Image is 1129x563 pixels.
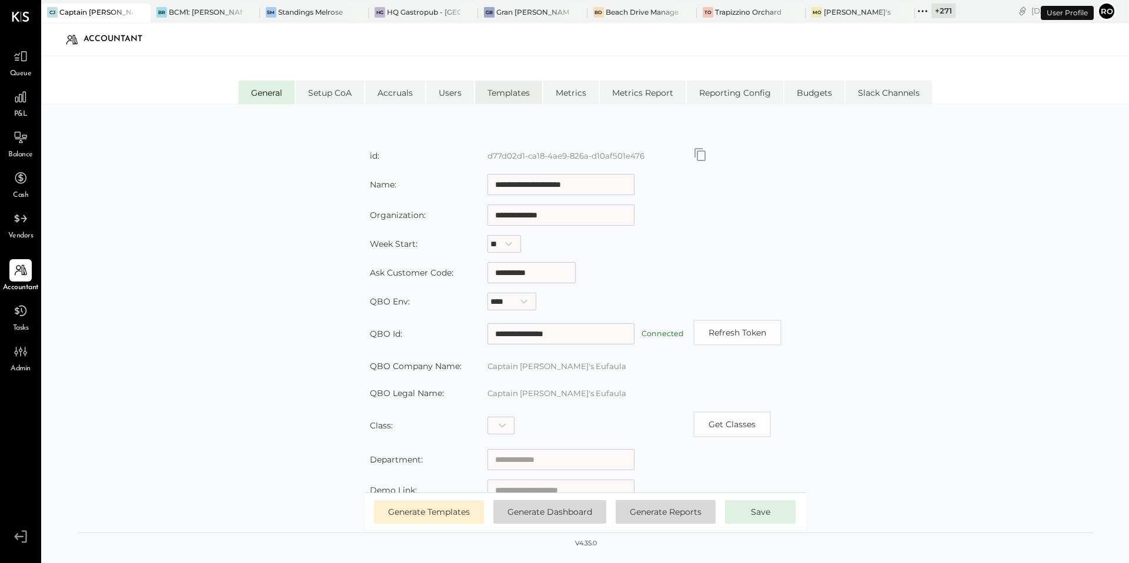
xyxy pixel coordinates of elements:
[370,239,417,249] label: Week Start:
[8,231,34,242] span: Vendors
[370,388,444,398] label: QBO Legal Name:
[751,507,770,517] span: Save
[278,7,343,17] div: Standings Melrose
[370,150,379,161] label: id:
[1,300,41,334] a: Tasks
[370,454,423,465] label: Department:
[507,507,592,517] span: Generate Dashboard
[14,109,28,120] span: P&L
[426,81,474,104] li: Users
[370,267,453,278] label: Ask Customer Code:
[1,340,41,374] a: Admin
[1097,2,1116,21] button: Ro
[693,320,781,346] button: Refresh Token
[931,4,956,18] div: + 271
[370,361,462,371] label: QBO Company Name:
[1017,5,1028,17] div: copy link
[593,7,604,18] div: BD
[703,7,713,18] div: TO
[11,364,31,374] span: Admin
[543,81,599,104] li: Metrics
[600,81,686,104] li: Metrics Report
[374,500,484,524] button: Generate Templates
[365,81,425,104] li: Accruals
[387,7,460,17] div: HQ Gastropub - [GEOGRAPHIC_DATA]
[370,210,426,220] label: Organization:
[169,7,242,17] div: BCM1: [PERSON_NAME] Kitchen Bar Market
[375,7,385,18] div: HG
[487,151,644,160] label: d77d02d1-ca18-4ae9-826a-d10af501e476
[370,296,410,307] label: QBO Env:
[1,167,41,201] a: Cash
[496,7,570,17] div: Gran [PERSON_NAME] (New)
[725,500,796,524] button: Save
[370,179,396,190] label: Name:
[487,388,626,398] label: Captain [PERSON_NAME]'s Eufaula
[10,69,32,79] span: Queue
[370,329,402,339] label: QBO Id:
[296,81,364,104] li: Setup CoA
[715,7,781,17] div: Trapizzino Orchard
[575,539,597,548] div: v 4.35.0
[1,86,41,120] a: P&L
[1,126,41,160] a: Balance
[1,259,41,293] a: Accountant
[475,81,542,104] li: Templates
[239,81,295,104] li: General
[484,7,495,18] div: GB
[642,329,684,338] label: Connected
[1,45,41,79] a: Queue
[370,420,393,431] label: Class:
[156,7,167,18] div: BR
[1031,5,1094,16] div: [DATE]
[370,485,417,495] label: Demo Link:
[47,7,58,18] div: CJ
[784,81,844,104] li: Budgets
[487,361,626,371] label: Captain [PERSON_NAME]'s Eufaula
[606,7,679,17] div: Beach Drive Management LLC
[616,500,716,524] button: Generate Reports
[8,150,33,160] span: Balance
[1,207,41,242] a: Vendors
[493,500,606,524] button: Generate Dashboard
[266,7,276,18] div: SM
[13,190,28,201] span: Cash
[59,7,133,17] div: Captain [PERSON_NAME]'s Eufaula
[846,81,932,104] li: Slack Channels
[824,7,891,17] div: [PERSON_NAME]'s
[1041,6,1094,20] div: User Profile
[811,7,822,18] div: Mo
[630,507,702,517] span: Generate Reports
[693,411,771,437] button: Copy id
[388,507,470,517] span: Generate Templates
[693,148,707,162] button: Copy id
[13,323,29,334] span: Tasks
[3,283,39,293] span: Accountant
[83,30,154,49] div: Accountant
[687,81,783,104] li: Reporting Config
